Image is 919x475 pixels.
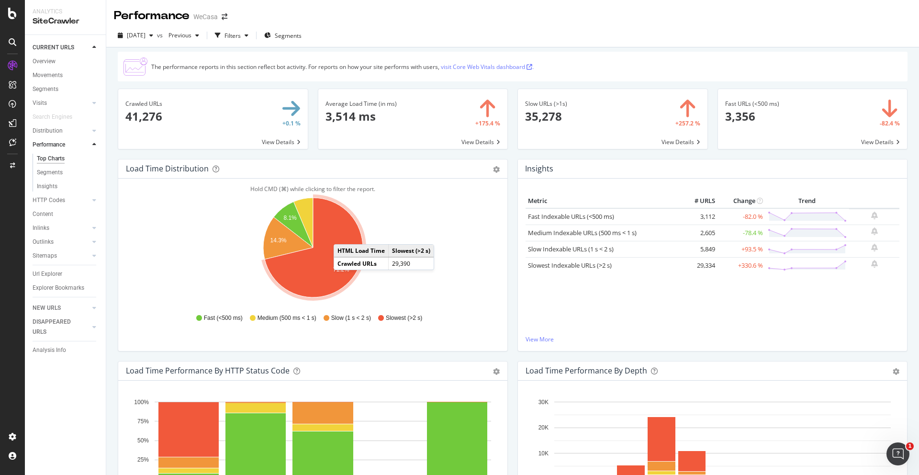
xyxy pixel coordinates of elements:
h4: Insights [525,162,553,175]
text: 71.2% [333,266,349,273]
div: Content [33,209,53,219]
div: DISAPPEARED URLS [33,317,81,337]
td: Crawled URLs [334,257,389,270]
td: HTML Load Time [334,245,389,257]
a: Explorer Bookmarks [33,283,99,293]
a: Distribution [33,126,90,136]
a: Segments [33,84,99,94]
button: [DATE] [114,28,157,43]
td: 2,605 [679,225,717,241]
div: gear [493,166,500,173]
td: 3,112 [679,208,717,225]
div: HTTP Codes [33,195,65,205]
text: 10K [538,450,549,457]
a: visit Core Web Vitals dashboard . [441,63,534,71]
div: Segments [33,84,58,94]
div: The performance reports in this section reflect bot activity. For reports on how your site perfor... [151,63,534,71]
iframe: Intercom live chat [886,442,909,465]
div: bell-plus [871,244,878,251]
div: WeCasa [193,12,218,22]
div: Load Time Performance by Depth [526,366,647,375]
div: gear [893,368,899,375]
text: 8.1% [283,215,297,221]
text: 75% [137,418,149,425]
span: Medium (500 ms < 1 s) [258,314,316,322]
div: Analytics [33,8,98,16]
a: NEW URLS [33,303,90,313]
a: Inlinks [33,223,90,233]
text: 50% [137,437,149,444]
div: Movements [33,70,63,80]
a: Url Explorer [33,269,99,279]
a: Overview [33,57,99,67]
text: 14.3% [270,237,287,244]
svg: A chart. [126,194,500,305]
span: Previous [165,31,191,39]
a: View More [526,335,899,343]
a: Outlinks [33,237,90,247]
td: 29,334 [679,257,717,273]
td: +330.6 % [717,257,765,273]
div: Inlinks [33,223,49,233]
span: Fast (<500 ms) [204,314,243,322]
td: -78.4 % [717,225,765,241]
div: Visits [33,98,47,108]
div: CURRENT URLS [33,43,74,53]
div: Outlinks [33,237,54,247]
a: CURRENT URLS [33,43,90,53]
text: 100% [134,399,149,406]
div: NEW URLS [33,303,61,313]
span: Slow (1 s < 2 s) [331,314,371,322]
span: 1 [906,442,914,450]
div: gear [493,368,500,375]
a: Content [33,209,99,219]
a: Slowest Indexable URLs (>2 s) [528,261,612,270]
div: bell-plus [871,212,878,219]
span: 2025 Sep. 16th [127,31,146,39]
th: Metric [526,194,679,208]
div: bell-plus [871,260,878,268]
td: +93.5 % [717,241,765,257]
div: arrow-right-arrow-left [222,13,227,20]
div: Filters [224,32,241,40]
a: Slow Indexable URLs (1 s < 2 s) [528,245,614,253]
td: Slowest (>2 s) [389,245,434,257]
div: Insights [37,181,57,192]
span: Segments [275,32,302,40]
div: Segments [37,168,63,178]
th: Change [717,194,765,208]
div: Load Time Performance by HTTP Status Code [126,366,290,375]
div: Performance [33,140,65,150]
div: Explorer Bookmarks [33,283,84,293]
div: Sitemaps [33,251,57,261]
div: Overview [33,57,56,67]
button: Filters [211,28,252,43]
th: Trend [765,194,849,208]
text: 20K [538,424,549,431]
div: bell-plus [871,227,878,235]
a: Segments [37,168,99,178]
td: 5,849 [679,241,717,257]
a: Performance [33,140,90,150]
th: # URLS [679,194,717,208]
div: Performance [114,8,190,24]
div: Url Explorer [33,269,62,279]
a: Visits [33,98,90,108]
a: Fast Indexable URLs (<500 ms) [528,212,614,221]
a: Top Charts [37,154,99,164]
div: Distribution [33,126,63,136]
td: 29,390 [389,257,434,270]
span: Slowest (>2 s) [386,314,422,322]
a: Movements [33,70,99,80]
div: Search Engines [33,112,72,122]
a: Analysis Info [33,345,99,355]
img: CjTTJyXI.png [123,57,147,76]
div: SiteCrawler [33,16,98,27]
text: 30K [538,399,549,406]
td: -82.0 % [717,208,765,225]
a: Medium Indexable URLs (500 ms < 1 s) [528,228,637,237]
a: Insights [37,181,99,192]
button: Previous [165,28,203,43]
text: 25% [137,456,149,463]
